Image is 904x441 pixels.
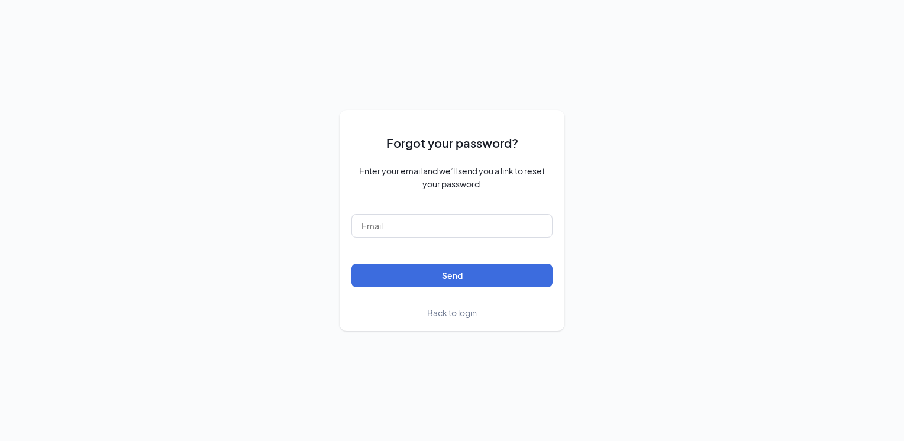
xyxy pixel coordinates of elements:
button: Send [351,264,553,287]
span: Enter your email and we’ll send you a link to reset your password. [351,164,553,190]
input: Email [351,214,553,238]
span: Back to login [427,307,477,318]
span: Forgot your password? [386,134,518,152]
a: Back to login [427,306,477,319]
